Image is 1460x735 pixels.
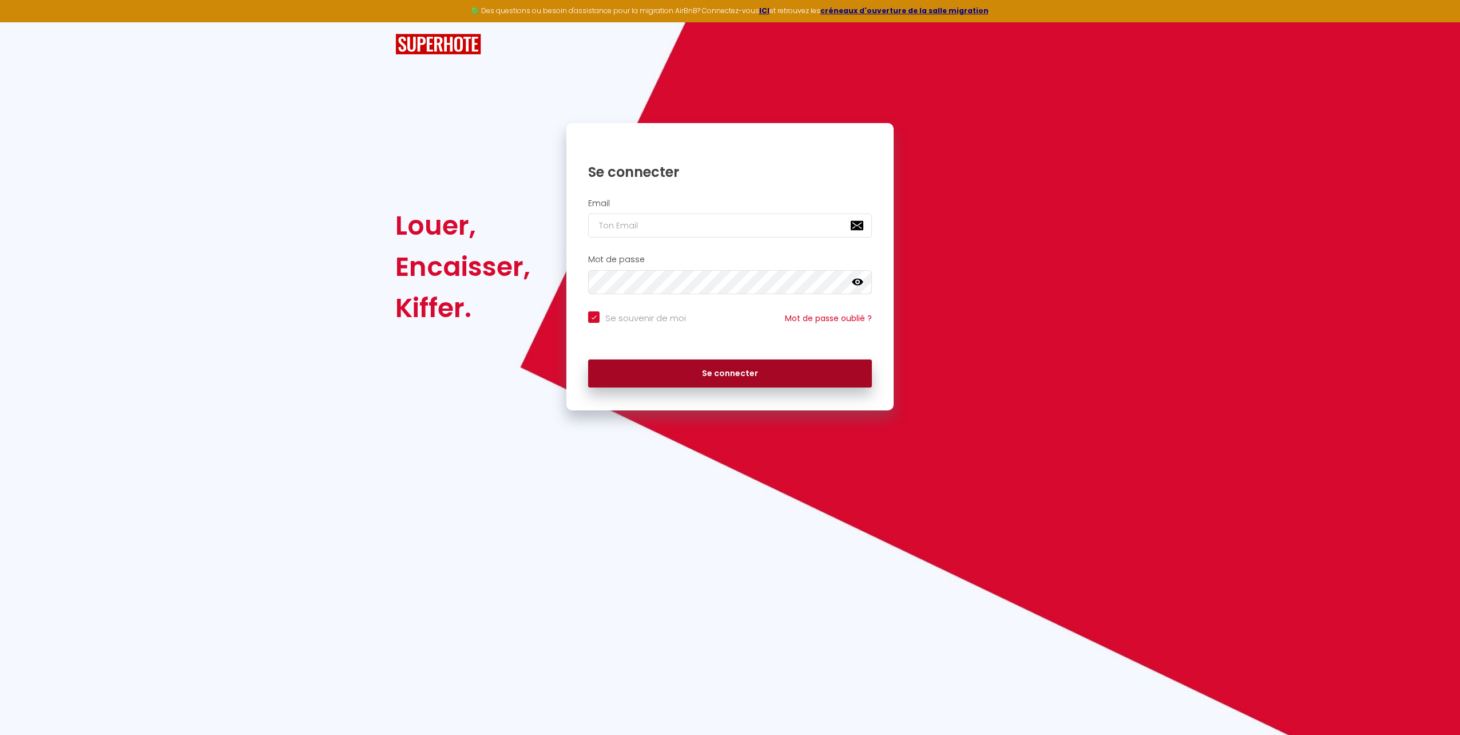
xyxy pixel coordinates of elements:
button: Ouvrir le widget de chat LiveChat [9,5,43,39]
a: créneaux d'ouverture de la salle migration [820,6,989,15]
button: Se connecter [588,359,872,388]
div: Kiffer. [395,287,530,329]
h2: Email [588,199,872,208]
h2: Mot de passe [588,255,872,264]
a: ICI [759,6,769,15]
div: Encaisser, [395,246,530,287]
h1: Se connecter [588,163,872,181]
div: Louer, [395,205,530,246]
a: Mot de passe oublié ? [785,313,872,324]
img: SuperHote logo [395,34,481,55]
input: Ton Email [588,214,872,238]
